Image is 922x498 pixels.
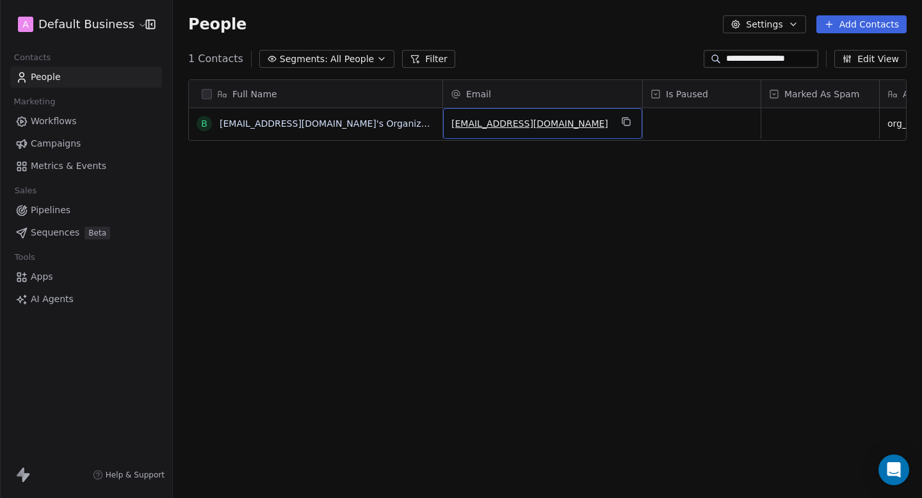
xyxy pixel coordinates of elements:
[31,270,53,284] span: Apps
[85,227,110,239] span: Beta
[220,118,444,129] a: [EMAIL_ADDRESS][DOMAIN_NAME]'s Organization
[31,204,70,217] span: Pipelines
[10,156,162,177] a: Metrics & Events
[761,80,879,108] div: Marked As Spam
[31,159,106,173] span: Metrics & Events
[666,88,708,100] span: Is Paused
[189,108,443,488] div: grid
[443,80,642,108] div: Email
[643,80,761,108] div: Is Paused
[22,18,29,31] span: A
[188,51,243,67] span: 1 Contacts
[189,80,442,108] div: Full Name
[31,293,74,306] span: AI Agents
[8,48,56,67] span: Contacts
[878,454,909,485] div: Open Intercom Messenger
[451,117,611,130] span: [EMAIL_ADDRESS][DOMAIN_NAME]
[10,200,162,221] a: Pipelines
[31,115,77,128] span: Workflows
[201,117,207,131] div: b
[402,50,455,68] button: Filter
[330,52,374,66] span: All People
[280,52,328,66] span: Segments:
[31,137,81,150] span: Campaigns
[232,88,277,100] span: Full Name
[834,50,907,68] button: Edit View
[31,70,61,84] span: People
[10,266,162,287] a: Apps
[466,88,491,100] span: Email
[188,15,247,34] span: People
[38,16,134,33] span: Default Business
[723,15,805,33] button: Settings
[10,67,162,88] a: People
[10,222,162,243] a: SequencesBeta
[15,13,136,35] button: ADefault Business
[93,470,165,480] a: Help & Support
[10,133,162,154] a: Campaigns
[816,15,907,33] button: Add Contacts
[10,111,162,132] a: Workflows
[784,88,859,100] span: Marked As Spam
[106,470,165,480] span: Help & Support
[8,92,61,111] span: Marketing
[10,289,162,310] a: AI Agents
[9,181,42,200] span: Sales
[31,226,79,239] span: Sequences
[9,248,40,267] span: Tools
